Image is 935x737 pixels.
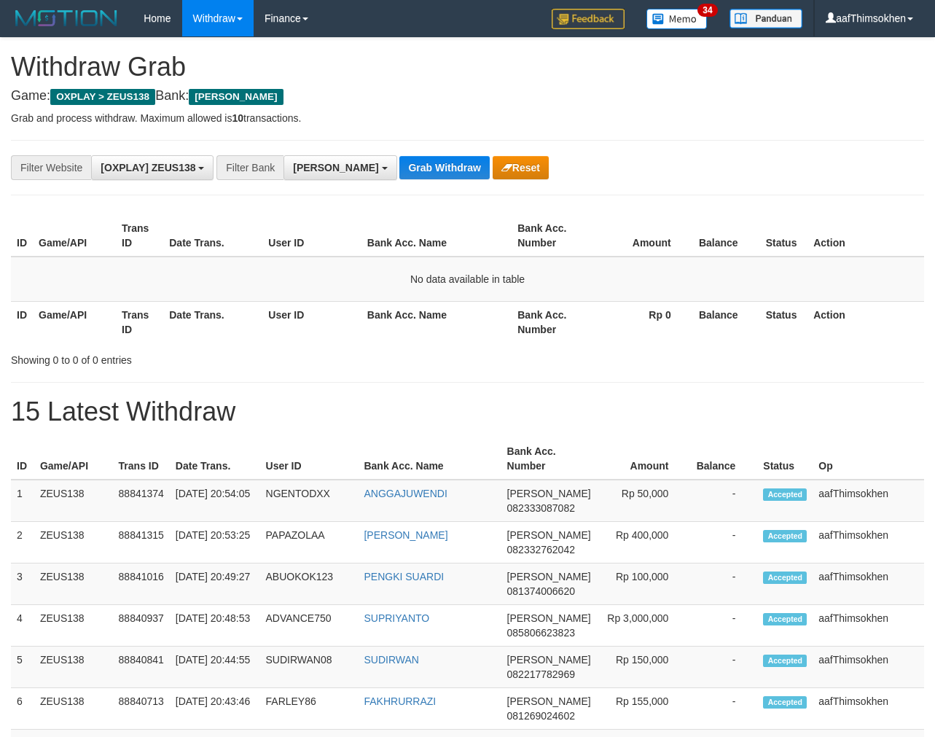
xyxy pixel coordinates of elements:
th: User ID [260,438,359,480]
td: Rp 100,000 [597,564,691,605]
td: aafThimsokhen [813,522,924,564]
th: Status [760,301,808,343]
span: Accepted [763,572,807,584]
td: 88840713 [113,688,170,730]
span: [PERSON_NAME] [507,695,591,707]
td: NGENTODXX [260,480,359,522]
td: aafThimsokhen [813,647,924,688]
td: [DATE] 20:53:25 [170,522,260,564]
span: Accepted [763,696,807,709]
a: [PERSON_NAME] [364,529,447,541]
td: aafThimsokhen [813,480,924,522]
td: ZEUS138 [34,605,113,647]
td: 1 [11,480,34,522]
span: Copy 082332762042 to clipboard [507,544,575,555]
h1: 15 Latest Withdraw [11,397,924,426]
th: Rp 0 [594,301,692,343]
td: 4 [11,605,34,647]
h4: Game: Bank: [11,89,924,104]
td: - [690,688,757,730]
p: Grab and process withdraw. Maximum allowed is transactions. [11,111,924,125]
span: [PERSON_NAME] [293,162,378,173]
td: aafThimsokhen [813,605,924,647]
th: Game/API [33,301,116,343]
div: Showing 0 to 0 of 0 entries [11,347,379,367]
td: [DATE] 20:54:05 [170,480,260,522]
span: Accepted [763,488,807,501]
td: No data available in table [11,257,924,302]
span: Copy 082333087082 to clipboard [507,502,575,514]
td: 3 [11,564,34,605]
td: [DATE] 20:49:27 [170,564,260,605]
img: Feedback.jpg [552,9,625,29]
th: Bank Acc. Name [361,215,512,257]
td: 88840937 [113,605,170,647]
td: Rp 3,000,000 [597,605,691,647]
td: 88840841 [113,647,170,688]
th: Balance [693,215,760,257]
span: Accepted [763,530,807,542]
td: - [690,605,757,647]
th: Action [807,215,924,257]
a: SUDIRWAN [364,654,418,666]
a: FAKHRURRAZI [364,695,436,707]
button: Grab Withdraw [399,156,489,179]
span: [PERSON_NAME] [507,488,591,499]
th: Balance [690,438,757,480]
th: Bank Acc. Name [358,438,501,480]
th: User ID [262,301,361,343]
button: [PERSON_NAME] [283,155,396,180]
a: SUPRIYANTO [364,612,429,624]
button: [OXPLAY] ZEUS138 [91,155,214,180]
span: [PERSON_NAME] [189,89,283,105]
td: 6 [11,688,34,730]
td: Rp 50,000 [597,480,691,522]
td: 88841016 [113,564,170,605]
span: [PERSON_NAME] [507,571,591,582]
th: Trans ID [113,438,170,480]
span: Copy 081269024602 to clipboard [507,710,575,722]
button: Reset [493,156,549,179]
th: Trans ID [116,301,163,343]
a: PENGKI SUARDI [364,571,444,582]
a: ANGGAJUWENDI [364,488,447,499]
th: Trans ID [116,215,163,257]
span: Copy 082217782969 to clipboard [507,668,575,680]
td: ZEUS138 [34,688,113,730]
td: - [690,564,757,605]
th: Bank Acc. Number [512,215,594,257]
th: Amount [597,438,691,480]
div: Filter Bank [216,155,283,180]
td: ZEUS138 [34,522,113,564]
span: Copy 081374006620 to clipboard [507,585,575,597]
span: OXPLAY > ZEUS138 [50,89,155,105]
h1: Withdraw Grab [11,52,924,82]
th: Bank Acc. Name [361,301,512,343]
div: Filter Website [11,155,91,180]
td: ZEUS138 [34,647,113,688]
th: Balance [693,301,760,343]
strong: 10 [232,112,243,124]
span: [PERSON_NAME] [507,612,591,624]
span: Accepted [763,613,807,625]
th: ID [11,438,34,480]
td: 5 [11,647,34,688]
td: [DATE] 20:44:55 [170,647,260,688]
td: [DATE] 20:43:46 [170,688,260,730]
td: Rp 155,000 [597,688,691,730]
td: - [690,647,757,688]
td: 88841315 [113,522,170,564]
th: Status [757,438,813,480]
td: PAPAZOLAA [260,522,359,564]
th: Op [813,438,924,480]
th: Date Trans. [163,301,262,343]
th: Action [807,301,924,343]
th: Date Trans. [163,215,262,257]
td: - [690,480,757,522]
th: ID [11,215,33,257]
td: ADVANCE750 [260,605,359,647]
span: [OXPLAY] ZEUS138 [101,162,195,173]
span: Copy 085806623823 to clipboard [507,627,575,639]
td: SUDIRWAN08 [260,647,359,688]
td: ZEUS138 [34,564,113,605]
